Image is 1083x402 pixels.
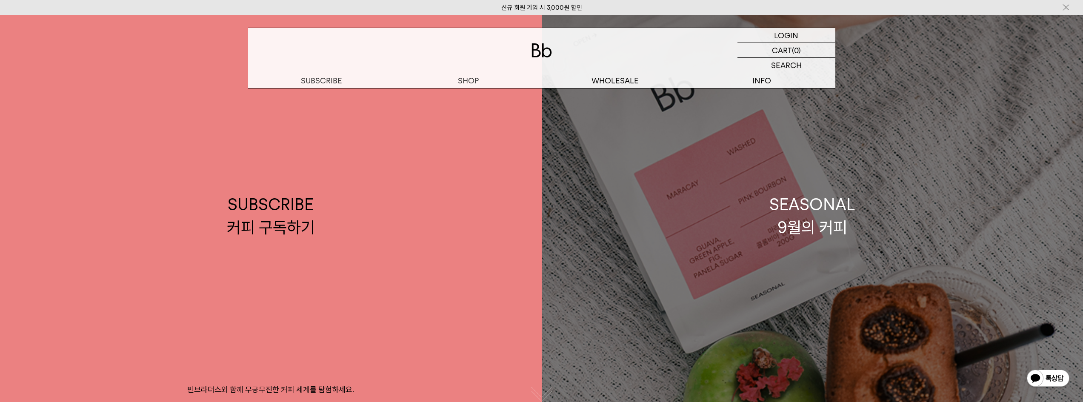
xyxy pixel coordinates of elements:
[689,73,835,88] p: INFO
[737,28,835,43] a: LOGIN
[769,193,855,238] div: SEASONAL 9월의 커피
[501,4,582,11] a: 신규 회원 가입 시 3,000원 할인
[771,58,802,73] p: SEARCH
[531,43,552,57] img: 로고
[772,43,792,57] p: CART
[774,28,798,43] p: LOGIN
[542,73,689,88] p: WHOLESALE
[792,43,801,57] p: (0)
[395,73,542,88] a: SHOP
[1026,369,1070,389] img: 카카오톡 채널 1:1 채팅 버튼
[227,193,315,238] div: SUBSCRIBE 커피 구독하기
[248,73,395,88] a: SUBSCRIBE
[737,43,835,58] a: CART (0)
